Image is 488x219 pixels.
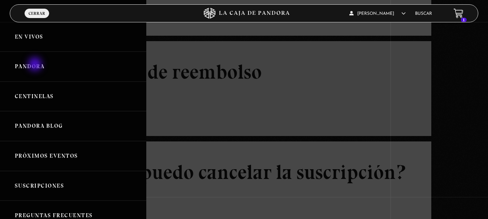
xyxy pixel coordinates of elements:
[29,11,45,16] span: Cerrar
[31,17,43,22] span: Menu
[454,9,463,18] a: 1
[415,12,432,16] a: Buscar
[349,12,406,16] span: [PERSON_NAME]
[461,18,467,22] span: 1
